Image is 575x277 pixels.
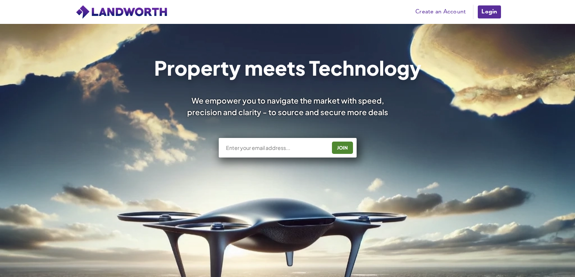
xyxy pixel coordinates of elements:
button: JOIN [332,142,353,154]
a: Login [477,5,501,19]
div: We empower you to navigate the market with speed, precision and clarity - to source and secure mo... [177,95,398,117]
h1: Property meets Technology [154,58,421,77]
a: Create an Account [412,7,469,17]
input: Enter your email address... [225,144,326,151]
div: JOIN [334,142,351,154]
